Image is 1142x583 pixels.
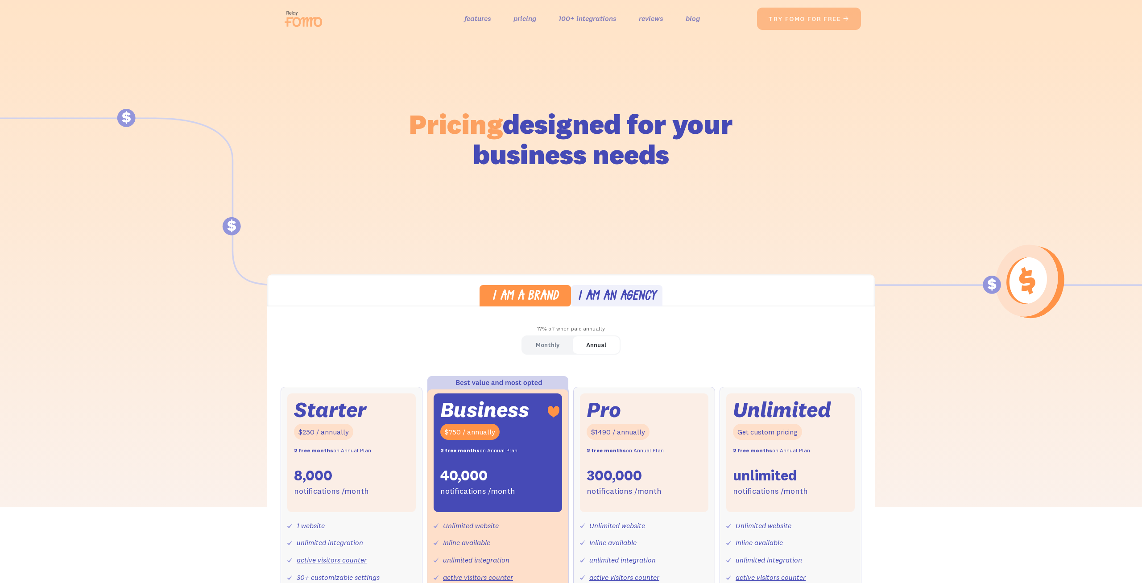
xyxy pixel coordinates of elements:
[578,290,656,303] div: I am an agency
[736,519,791,532] div: Unlimited website
[443,519,499,532] div: Unlimited website
[464,12,491,25] a: features
[736,573,806,582] a: active visitors counter
[409,109,733,170] h1: designed for your business needs
[736,536,783,549] div: Inline available
[294,447,333,454] strong: 2 free months
[443,536,490,549] div: Inline available
[587,466,642,485] div: 300,000
[733,424,802,440] div: Get custom pricing
[733,485,808,498] div: notifications /month
[587,447,626,454] strong: 2 free months
[440,424,500,440] div: $750 / annually
[587,444,664,457] div: on Annual Plan
[492,290,559,303] div: I am a brand
[589,519,645,532] div: Unlimited website
[589,536,637,549] div: Inline available
[440,485,515,498] div: notifications /month
[559,12,617,25] a: 100+ integrations
[267,323,875,335] div: 17% off when paid annually
[440,447,480,454] strong: 2 free months
[294,466,332,485] div: 8,000
[733,400,831,419] div: Unlimited
[589,573,659,582] a: active visitors counter
[587,400,621,419] div: Pro
[733,444,810,457] div: on Annual Plan
[440,466,488,485] div: 40,000
[440,444,517,457] div: on Annual Plan
[587,485,662,498] div: notifications /month
[513,12,536,25] a: pricing
[733,447,772,454] strong: 2 free months
[297,555,367,564] a: active visitors counter
[294,485,369,498] div: notifications /month
[536,339,559,351] div: Monthly
[294,400,366,419] div: Starter
[733,466,797,485] div: unlimited
[843,15,850,23] span: 
[757,8,861,30] a: try fomo for free
[443,573,513,582] a: active visitors counter
[586,339,606,351] div: Annual
[736,554,802,566] div: unlimited integration
[409,107,503,141] span: Pricing
[297,519,325,532] div: 1 website
[297,536,363,549] div: unlimited integration
[440,400,529,419] div: Business
[587,424,650,440] div: $1490 / annually
[294,444,371,457] div: on Annual Plan
[294,424,353,440] div: $250 / annually
[686,12,700,25] a: blog
[639,12,663,25] a: reviews
[443,554,509,566] div: unlimited integration
[589,554,656,566] div: unlimited integration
